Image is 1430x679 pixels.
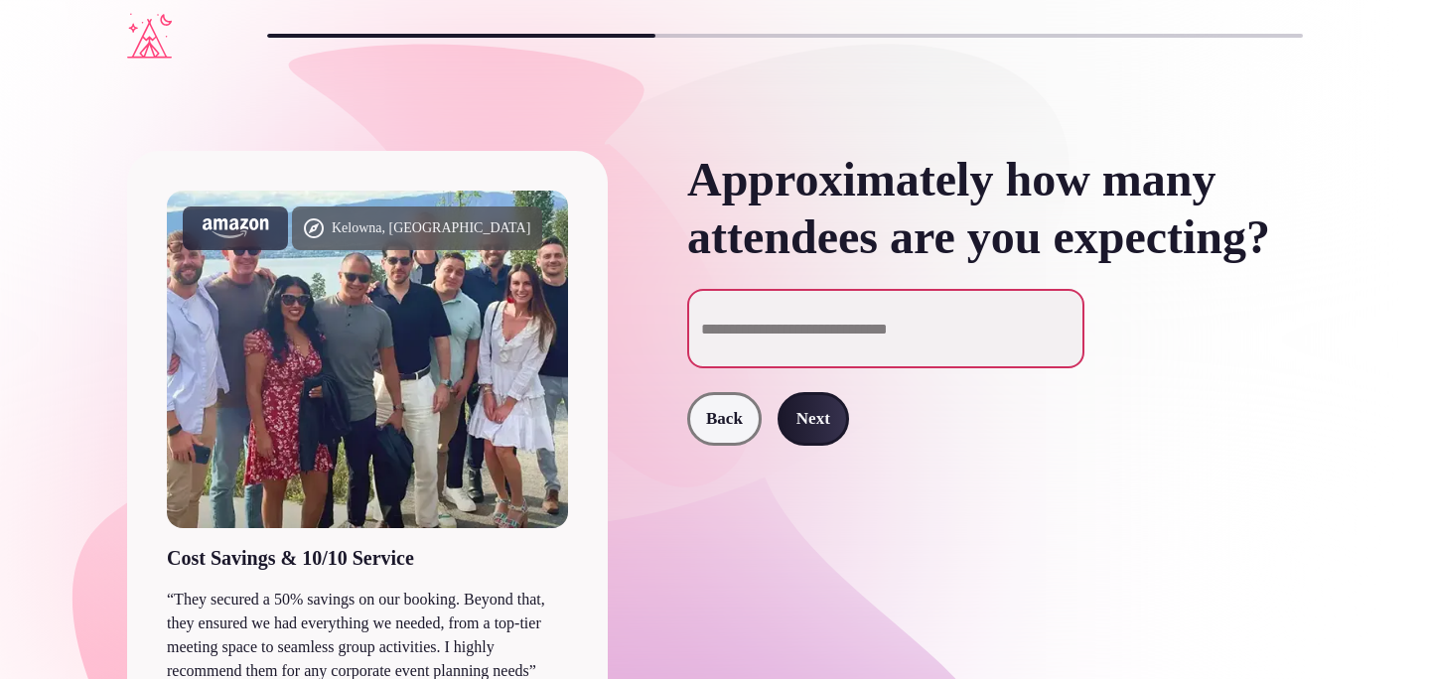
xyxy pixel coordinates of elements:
div: Cost Savings & 10/10 Service [167,544,568,572]
h2: Approximately how many attendees are you expecting? [687,151,1303,265]
img: Kelowna, Canada [167,191,568,528]
div: Kelowna, [GEOGRAPHIC_DATA] [332,218,530,238]
button: Back [687,392,762,446]
button: Next [778,392,849,446]
a: Visit the homepage [127,13,172,59]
